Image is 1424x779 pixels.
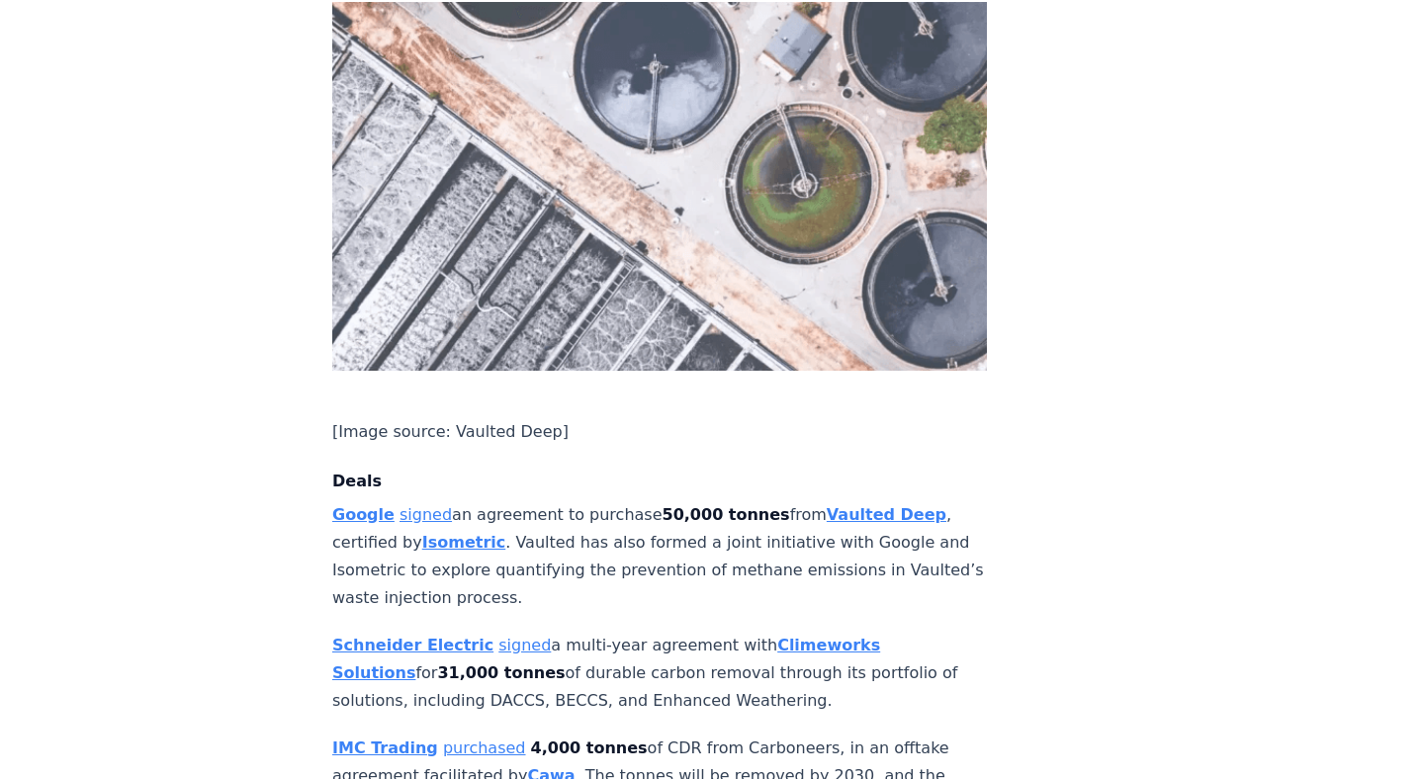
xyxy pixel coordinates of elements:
[332,636,880,682] a: Climeworks Solutions
[400,505,452,524] a: signed
[663,505,790,524] strong: 50,000 tonnes
[827,505,946,524] a: Vaulted Deep
[332,2,987,370] img: blog post image
[332,472,382,490] strong: Deals
[332,738,438,757] a: IMC Trading
[332,636,493,654] a: Schneider Electric
[332,632,987,715] p: a multi-year agreement with for of durable carbon removal through its portfolio of solutions, inc...
[531,738,648,757] strong: 4,000 tonnes
[498,636,551,654] a: signed
[332,418,987,446] p: [Image source: Vaulted Deep]
[332,505,395,524] a: Google
[437,663,565,682] strong: 31,000 tonnes
[332,501,987,612] p: an agreement to purchase from , certified by . Vaulted has also formed a joint initiative with Go...
[422,533,506,552] a: Isometric
[443,738,526,757] a: purchased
